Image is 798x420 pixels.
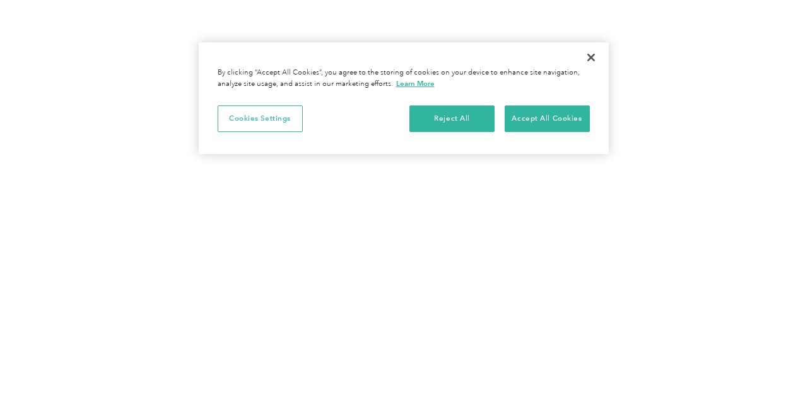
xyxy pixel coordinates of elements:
a: More information about your privacy, opens in a new tab [396,79,435,88]
button: Reject All [409,105,495,132]
button: Accept All Cookies [505,105,590,132]
button: Cookies Settings [218,105,303,132]
div: Cookie banner [199,42,609,154]
div: By clicking “Accept All Cookies”, you agree to the storing of cookies on your device to enhance s... [218,68,590,90]
button: Close [577,44,605,71]
div: Privacy [199,42,609,154]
